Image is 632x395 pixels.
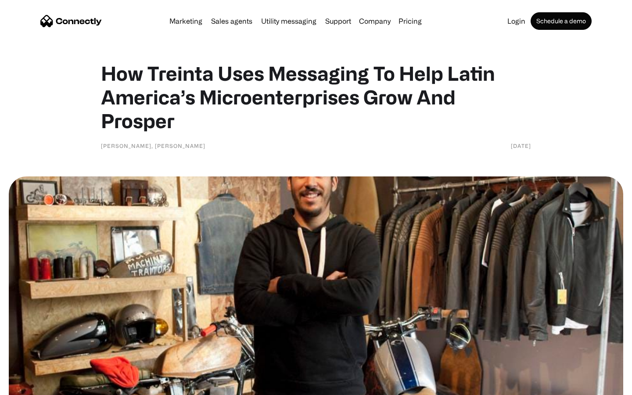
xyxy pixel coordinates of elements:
div: [PERSON_NAME], [PERSON_NAME] [101,141,205,150]
h1: How Treinta Uses Messaging To Help Latin America’s Microenterprises Grow And Prosper [101,61,531,133]
div: Company [356,15,393,27]
a: Support [322,18,355,25]
ul: Language list [18,380,53,392]
a: home [40,14,102,28]
a: Pricing [395,18,425,25]
div: [DATE] [511,141,531,150]
a: Schedule a demo [531,12,592,30]
a: Sales agents [208,18,256,25]
aside: Language selected: English [9,380,53,392]
a: Login [504,18,529,25]
div: Company [359,15,391,27]
a: Utility messaging [258,18,320,25]
a: Marketing [166,18,206,25]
